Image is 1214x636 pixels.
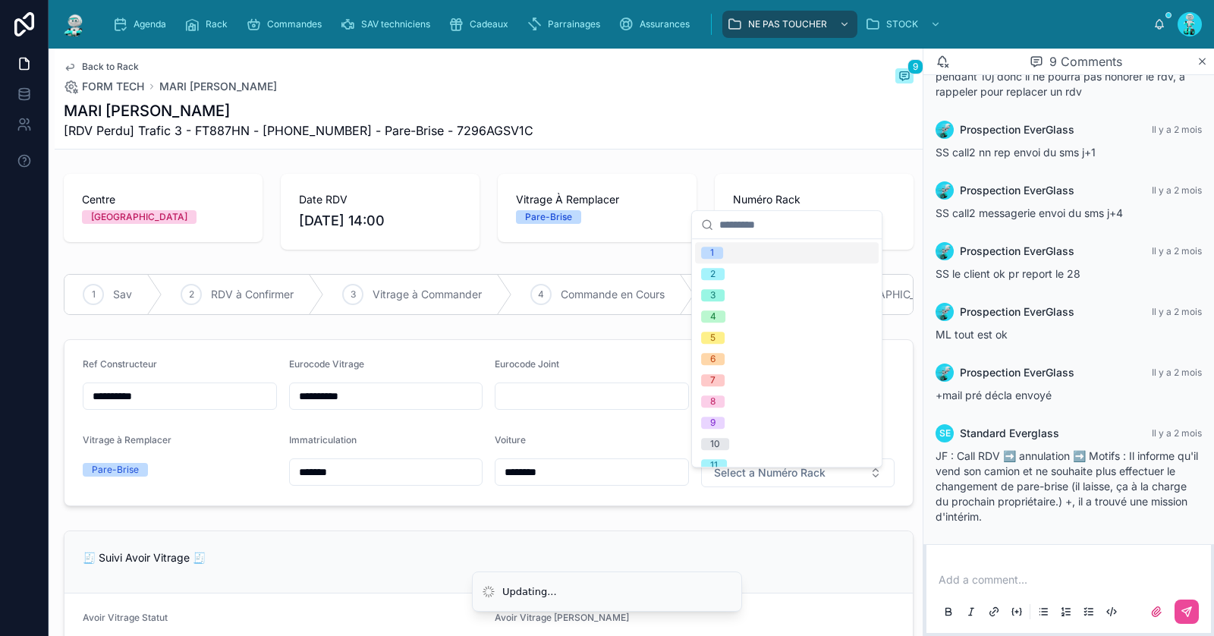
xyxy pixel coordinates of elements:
span: Voiture [495,434,526,446]
div: Pare-Brise [525,210,572,224]
span: 3 [351,288,356,301]
div: 2 [710,268,716,280]
span: Prospection EverGlass [960,304,1074,320]
span: STOCK [886,18,918,30]
span: Il y a 2 mois [1152,427,1202,439]
span: ML tout est ok [936,328,1008,341]
a: Parrainages [522,11,611,38]
span: Agenda [134,18,166,30]
span: Ref Constructeur [83,358,157,370]
span: NE PAS TOUCHER [748,18,827,30]
span: SS le client ok pr report le 28 [936,267,1080,280]
span: RDV à Confirmer [211,287,294,302]
span: [RDV Perdu] Trafic 3 - FT887HN - [PHONE_NUMBER] - Pare-Brise - 7296AGSV1C [64,121,533,140]
span: Assurances [640,18,690,30]
a: Back to Rack [64,61,139,73]
span: Vitrage à Commander [373,287,482,302]
img: App logo [61,12,88,36]
span: ho : monsieur [PERSON_NAME] en déplacement pendant 10j donc il ne pourra pas honorer le rdv, à ra... [936,55,1185,98]
a: Commandes [241,11,332,38]
span: Avoir Vitrage [PERSON_NAME] [495,612,629,623]
span: Il y a 2 mois [1152,367,1202,378]
span: Centre [82,192,244,207]
a: NE PAS TOUCHER [722,11,857,38]
span: Cadeaux [470,18,508,30]
div: scrollable content [100,8,1153,41]
div: 9 [710,417,716,429]
span: Eurocode Vitrage [289,358,364,370]
div: 7 [710,374,716,386]
span: Il y a 2 mois [1152,124,1202,135]
button: Select Button [701,458,895,487]
span: Rack [206,18,228,30]
span: Date RDV [299,192,461,207]
span: 1 [92,288,96,301]
span: SS call2 messagerie envoi du sms j+4 [936,206,1123,219]
span: Select a Numéro Rack [714,465,826,480]
p: 🧾 Suivi Avoir Vitrage 🧾 [83,549,895,565]
span: Sav [113,287,132,302]
a: Agenda [108,11,177,38]
span: SE [939,427,951,439]
div: 10 [710,438,720,450]
span: Numéro Rack [733,192,895,207]
span: JF : Call RDV ➡️ annulation ➡️ Motifs : Il informe qu'il vend son camion et ne souhaite plus effe... [936,449,1198,523]
span: Prospection EverGlass [960,365,1074,380]
div: Updating... [502,584,557,600]
a: STOCK [860,11,948,38]
div: 6 [710,353,716,365]
span: 9 Comments [1049,52,1122,71]
div: Pare-Brise [92,463,139,477]
span: 9 [907,59,923,74]
div: 3 [710,289,716,301]
a: Rack [180,11,238,38]
span: 4 [538,288,544,301]
div: 11 [710,459,718,471]
span: Eurocode Joint [495,358,559,370]
span: SS call2 nn rep envoi du sms j+1 [936,146,1096,159]
span: Il y a 2 mois [1152,245,1202,257]
a: Cadeaux [444,11,519,38]
span: [DATE] 14:00 [299,210,461,231]
span: Il y a 2 mois [1152,306,1202,317]
div: [GEOGRAPHIC_DATA] [91,210,187,224]
span: FORM TECH [82,79,144,94]
a: FORM TECH [64,79,144,94]
span: Prospection EverGlass [960,183,1074,198]
span: SAV techniciens [361,18,430,30]
span: Prospection EverGlass [960,244,1074,259]
a: MARI [PERSON_NAME] [159,79,277,94]
span: Avoir Vitrage Statut [83,612,168,623]
span: Standard Everglass [960,426,1059,441]
a: Assurances [614,11,700,38]
span: +mail pré décla envoyé [936,389,1052,401]
span: Back to Rack [82,61,139,73]
div: 8 [710,395,716,408]
h1: MARI [PERSON_NAME] [64,100,533,121]
span: Vitrage À Remplacer [516,192,678,207]
span: Commande en Cours [561,287,665,302]
span: Immatriculation [289,434,357,446]
div: Suggestions [692,239,882,467]
button: 9 [895,68,914,87]
a: SAV techniciens [335,11,441,38]
div: 4 [710,310,716,323]
div: 5 [710,332,716,344]
span: Prospection EverGlass [960,122,1074,137]
span: Il y a 2 mois [1152,184,1202,196]
span: Vitrage à Remplacer [83,434,171,446]
span: 2 [189,288,194,301]
span: Commandes [267,18,322,30]
div: 1 [710,247,714,259]
span: Parrainages [548,18,600,30]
